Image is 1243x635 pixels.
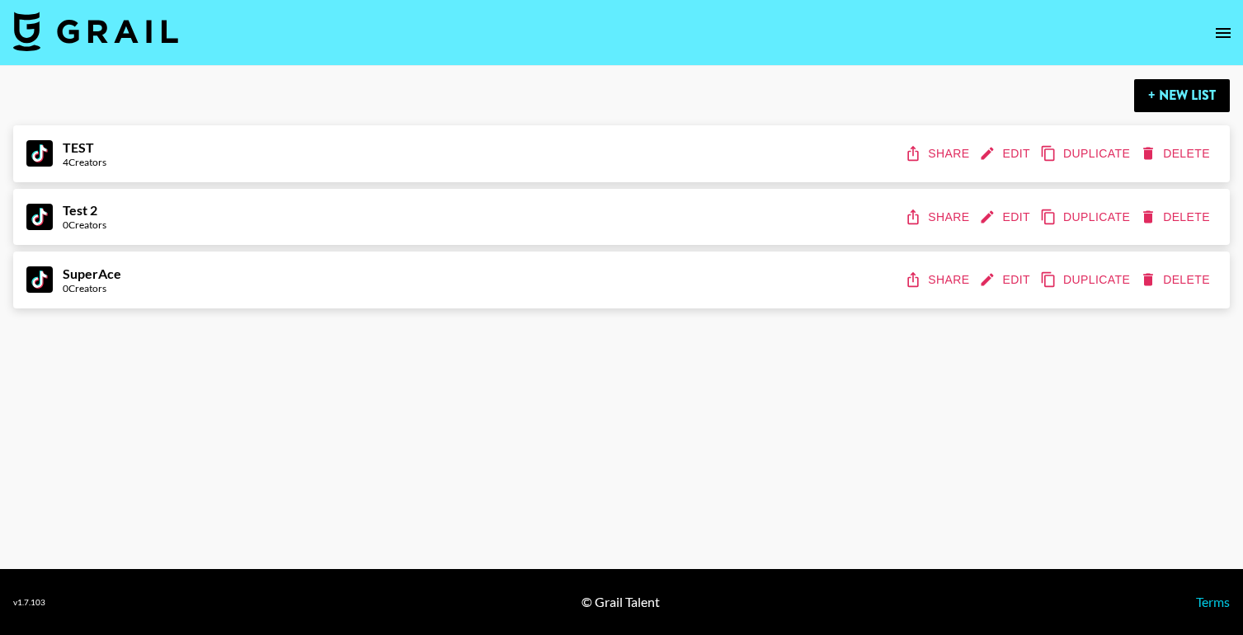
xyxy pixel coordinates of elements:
[13,12,178,51] img: Grail Talent
[902,202,976,233] button: share
[1207,16,1240,49] button: open drawer
[1134,79,1230,112] button: + New List
[1137,265,1217,295] button: delete
[1037,202,1137,233] button: duplicate
[902,265,976,295] button: share
[976,202,1037,233] button: edit
[581,594,660,610] div: © Grail Talent
[63,282,121,294] div: 0 Creators
[63,156,106,168] div: 4 Creators
[1137,139,1217,169] button: delete
[13,597,45,608] div: v 1.7.103
[1037,265,1137,295] button: duplicate
[976,139,1037,169] button: edit
[26,266,53,293] img: TikTok
[63,202,97,218] strong: Test 2
[63,266,121,281] strong: SuperAce
[902,139,976,169] button: share
[26,140,53,167] img: TikTok
[1137,202,1217,233] button: delete
[976,265,1037,295] button: edit
[1196,594,1230,609] a: Terms
[1037,139,1137,169] button: duplicate
[63,219,106,231] div: 0 Creators
[63,139,94,155] strong: TEST
[26,204,53,230] img: TikTok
